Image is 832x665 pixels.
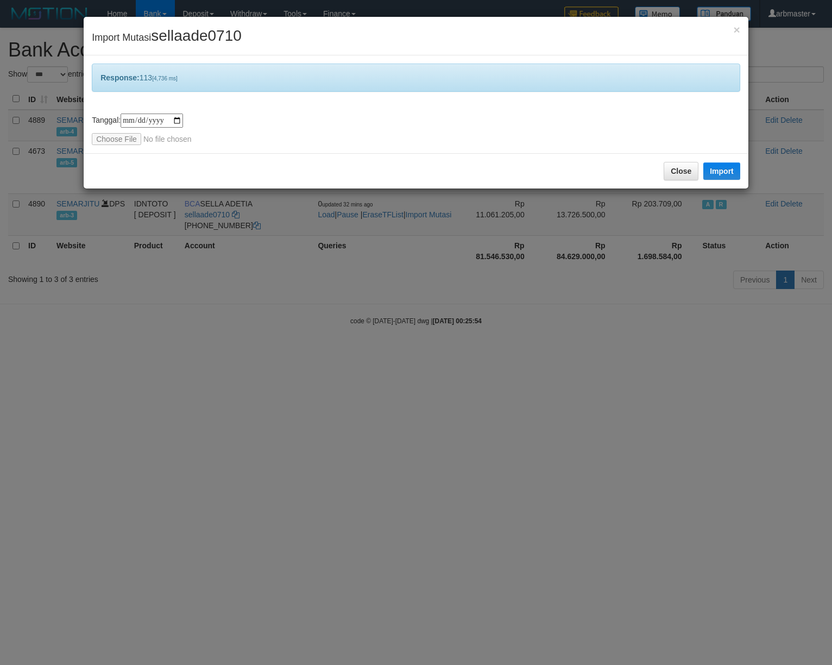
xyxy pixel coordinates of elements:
[92,114,740,145] div: Tanggal:
[92,64,740,92] div: 113
[664,162,698,180] button: Close
[734,23,740,36] span: ×
[703,162,740,180] button: Import
[92,32,242,43] span: Import Mutasi
[734,24,740,35] button: Close
[151,27,242,44] span: sellaade0710
[100,73,140,82] b: Response:
[152,76,178,81] span: [4,736 ms]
